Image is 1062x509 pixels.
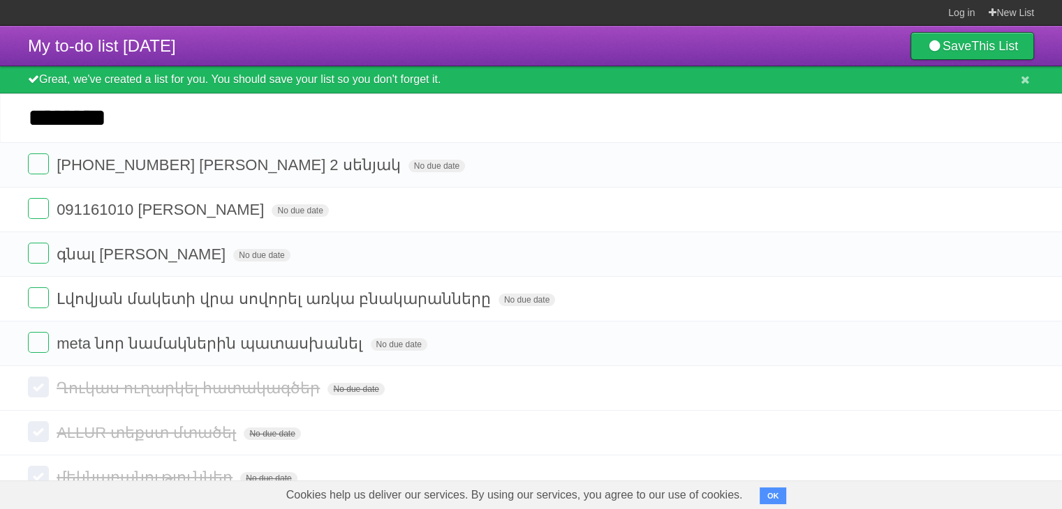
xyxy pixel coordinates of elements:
span: No due date [327,383,384,395]
span: No due date [272,204,328,217]
button: OK [760,487,787,504]
label: Done [28,421,49,442]
span: Լվովյան մակետի վրա սովորել առկա բնակարանները [57,290,494,307]
span: No due date [240,472,297,485]
span: No due date [244,427,300,440]
label: Done [28,198,49,219]
label: Done [28,243,49,264]
span: My to-do list [DATE] [28,36,176,55]
label: Done [28,332,49,353]
span: [PHONE_NUMBER] [PERSON_NAME] 2 սենյակ [57,156,404,174]
span: No due date [371,338,427,351]
span: գնալ [PERSON_NAME] [57,245,229,263]
a: SaveThis List [910,32,1034,60]
label: Done [28,153,49,174]
span: 091161010 [PERSON_NAME] [57,201,267,218]
b: This List [971,39,1018,53]
span: No due date [408,160,465,172]
span: մեկնաբանություններ [57,469,236,486]
span: meta նոր նամակներին պատասխանել [57,335,366,352]
label: Done [28,287,49,308]
label: Done [28,466,49,487]
span: ALLUR տեքստ մտածել [57,424,239,441]
span: Cookies help us deliver our services. By using our services, you agree to our use of cookies. [272,481,757,509]
span: Ղուկաս ուղարկել հատակագծեր [57,379,323,397]
span: No due date [499,294,555,306]
span: No due date [233,249,290,261]
label: Done [28,377,49,397]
